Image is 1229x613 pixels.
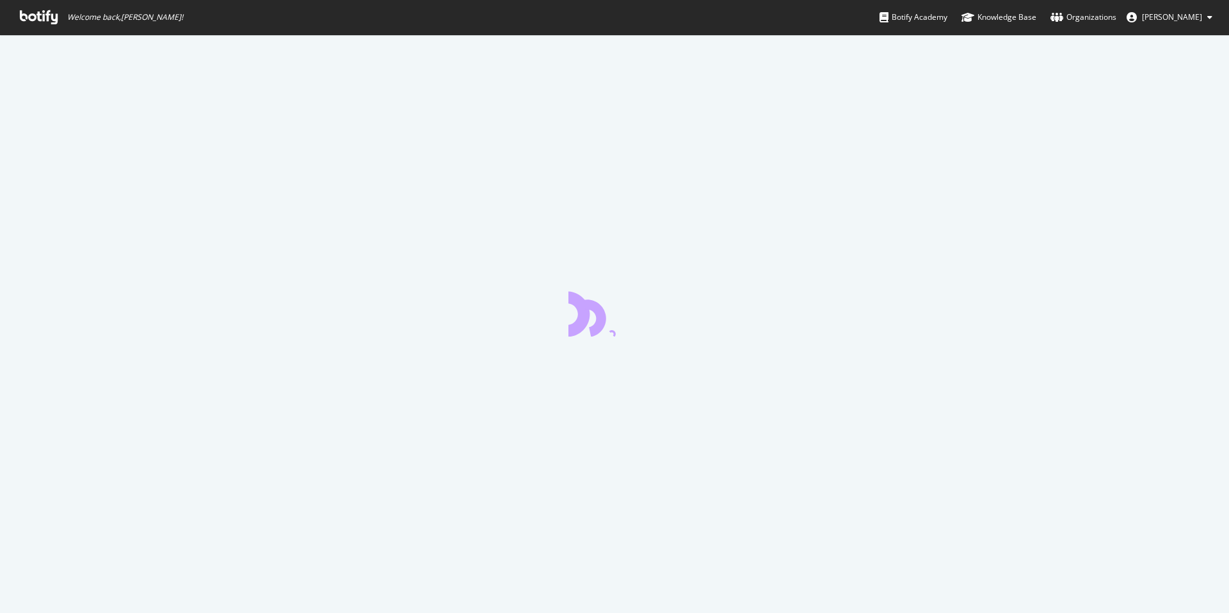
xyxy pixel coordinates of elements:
[961,11,1036,24] div: Knowledge Base
[1116,7,1223,28] button: [PERSON_NAME]
[880,11,947,24] div: Botify Academy
[1050,11,1116,24] div: Organizations
[67,12,183,22] span: Welcome back, [PERSON_NAME] !
[568,291,661,337] div: animation
[1142,12,1202,22] span: Mert Atila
